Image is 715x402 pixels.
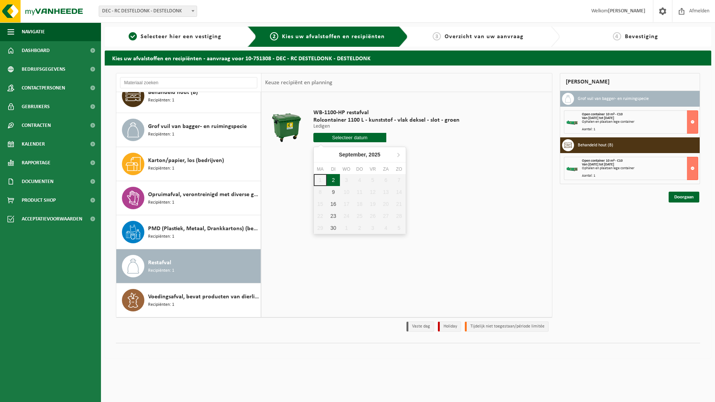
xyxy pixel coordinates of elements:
[327,165,340,173] div: di
[625,34,658,40] span: Bevestiging
[22,22,45,41] span: Navigatie
[99,6,197,16] span: DEC - RC DESTELDONK - DESTELDONK
[129,32,137,40] span: 1
[582,167,698,170] div: Ophalen en plaatsen lege container
[108,32,242,41] a: 1Selecteer hier een vestiging
[582,116,614,120] strong: Van [DATE] tot [DATE]
[270,32,278,40] span: 2
[22,153,50,172] span: Rapportage
[327,186,340,198] div: 9
[22,135,45,153] span: Kalender
[148,301,174,308] span: Recipiënten: 1
[116,283,261,317] button: Voedingsafval, bevat producten van dierlijke oorsprong, onverpakt, categorie 3 Recipiënten: 1
[148,97,174,104] span: Recipiënten: 1
[582,174,698,178] div: Aantal: 1
[313,116,460,124] span: Rolcontainer 1100 L - kunststof - vlak deksel - slot - groen
[578,93,649,105] h3: Grof vuil van bagger- en ruimingspecie
[560,73,700,91] div: [PERSON_NAME]
[148,199,174,206] span: Recipiënten: 1
[314,165,327,173] div: ma
[353,165,366,173] div: do
[22,97,50,116] span: Gebruikers
[22,116,51,135] span: Contracten
[327,210,340,222] div: 23
[22,79,65,97] span: Contactpersonen
[438,322,461,332] li: Holiday
[120,77,257,88] input: Materiaal zoeken
[148,224,259,233] span: PMD (Plastiek, Metaal, Drankkartons) (bedrijven)
[261,73,336,92] div: Keuze recipiënt en planning
[22,210,82,228] span: Acceptatievoorwaarden
[582,128,698,131] div: Aantal: 1
[445,34,524,40] span: Overzicht van uw aanvraag
[148,292,259,301] span: Voedingsafval, bevat producten van dierlijke oorsprong, onverpakt, categorie 3
[116,181,261,215] button: Opruimafval, verontreinigd met diverse gevaarlijke afvalstoffen Recipiënten: 1
[613,32,621,40] span: 4
[148,131,174,138] span: Recipiënten: 1
[141,34,221,40] span: Selecteer hier een vestiging
[22,191,56,210] span: Product Shop
[336,149,383,161] div: September,
[406,322,434,332] li: Vaste dag
[379,165,392,173] div: za
[433,32,441,40] span: 3
[116,113,261,147] button: Grof vuil van bagger- en ruimingspecie Recipiënten: 1
[327,222,340,234] div: 30
[105,51,711,65] h2: Kies uw afvalstoffen en recipiënten - aanvraag voor 10-751308 - DEC - RC DESTELDONK - DESTELDONK
[313,124,460,129] p: Ledigen
[392,165,405,173] div: zo
[148,88,198,97] span: Behandeld hout (B)
[465,322,549,332] li: Tijdelijk niet toegestaan/période limitée
[99,6,197,17] span: DEC - RC DESTELDONK - DESTELDONK
[148,233,174,240] span: Recipiënten: 1
[313,109,460,116] span: WB-1100-HP restafval
[116,79,261,113] button: Behandeld hout (B) Recipiënten: 1
[366,165,379,173] div: vr
[116,249,261,283] button: Restafval Recipiënten: 1
[22,60,65,79] span: Bedrijfsgegevens
[116,147,261,181] button: Karton/papier, los (bedrijven) Recipiënten: 1
[578,139,613,151] h3: Behandeld hout (B)
[148,267,174,274] span: Recipiënten: 1
[369,152,380,157] i: 2025
[22,41,50,60] span: Dashboard
[582,120,698,124] div: Ophalen en plaatsen lege container
[313,133,387,142] input: Selecteer datum
[582,162,614,167] strong: Van [DATE] tot [DATE]
[669,192,699,202] a: Doorgaan
[148,156,224,165] span: Karton/papier, los (bedrijven)
[340,165,353,173] div: wo
[22,172,53,191] span: Documenten
[282,34,385,40] span: Kies uw afvalstoffen en recipiënten
[148,122,247,131] span: Grof vuil van bagger- en ruimingspecie
[148,190,259,199] span: Opruimafval, verontreinigd met diverse gevaarlijke afvalstoffen
[148,258,171,267] span: Restafval
[582,159,623,163] span: Open container 10 m³ - C10
[608,8,645,14] strong: [PERSON_NAME]
[327,198,340,210] div: 16
[582,112,623,116] span: Open container 10 m³ - C10
[116,215,261,249] button: PMD (Plastiek, Metaal, Drankkartons) (bedrijven) Recipiënten: 1
[327,174,340,186] div: 2
[148,165,174,172] span: Recipiënten: 1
